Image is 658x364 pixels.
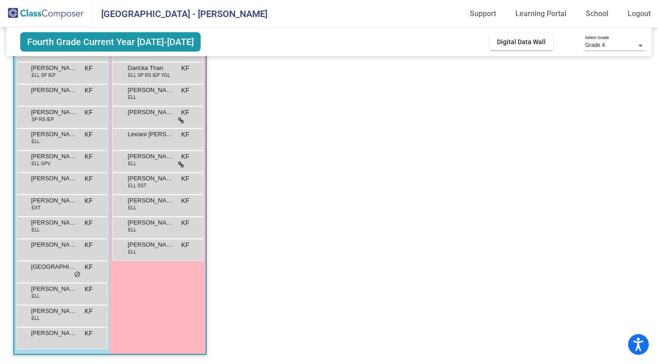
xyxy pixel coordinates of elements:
span: [PERSON_NAME] [31,284,77,294]
span: [PERSON_NAME] [31,306,77,316]
span: KF [85,329,93,338]
span: KF [181,152,190,162]
span: ELL GPV [32,160,51,167]
span: SP RS IEP [32,116,54,123]
span: [GEOGRAPHIC_DATA] - [PERSON_NAME] [92,6,267,21]
span: KF [181,196,190,206]
span: KF [85,284,93,294]
span: KF [181,64,190,73]
span: [PERSON_NAME] [31,130,77,139]
span: ELL SST [128,182,147,189]
span: [PERSON_NAME] [31,196,77,205]
button: Digital Data Wall [490,34,553,50]
span: [PERSON_NAME] [128,86,174,95]
span: KF [85,196,93,206]
span: [GEOGRAPHIC_DATA] [31,262,77,272]
span: KF [85,240,93,250]
span: [PERSON_NAME] [31,240,77,249]
span: [PERSON_NAME] [128,174,174,183]
span: ELL SP IEP [32,72,56,79]
span: [PERSON_NAME] [31,174,77,183]
span: KF [85,152,93,162]
span: [PERSON_NAME] [128,240,174,249]
span: [PERSON_NAME] [128,108,174,117]
span: Grade 4 [585,42,605,48]
span: ELL [32,226,40,233]
span: Lexiani [PERSON_NAME] [128,130,174,139]
span: Fourth Grade Current Year [DATE]-[DATE] [20,32,201,52]
span: [PERSON_NAME] [128,152,174,161]
span: do_not_disturb_alt [74,271,81,278]
span: KF [181,218,190,228]
span: KF [85,306,93,316]
span: KF [85,64,93,73]
span: Daricka Than [128,64,174,73]
span: KF [181,174,190,184]
a: Support [462,6,503,21]
a: Logout [620,6,658,21]
span: [PERSON_NAME] [128,196,174,205]
span: [PERSON_NAME] [PERSON_NAME] [31,218,77,227]
span: KF [85,174,93,184]
span: [PERSON_NAME] [31,108,77,117]
span: KF [181,130,190,139]
span: KF [85,86,93,95]
span: KF [85,108,93,117]
span: ELL [32,315,40,322]
span: KF [181,86,190,95]
span: Digital Data Wall [497,38,546,46]
span: ELL [128,226,137,233]
span: [PERSON_NAME] [31,152,77,161]
span: EXT [32,204,40,211]
span: ELL [128,248,137,255]
span: [PERSON_NAME] [31,329,77,338]
span: KF [181,240,190,250]
span: KF [85,262,93,272]
span: [PERSON_NAME] [31,86,77,95]
span: [PERSON_NAME] [128,218,174,227]
span: KF [85,218,93,228]
span: [PERSON_NAME] [31,64,77,73]
span: KF [181,108,190,117]
a: Learning Portal [508,6,574,21]
span: ELL [128,94,137,101]
span: ELL SP RS IEP YGL [128,72,170,79]
a: School [578,6,616,21]
span: ELL [128,204,137,211]
span: ELL [32,138,40,145]
span: ELL [32,293,40,300]
span: KF [85,130,93,139]
span: ELL [128,160,137,167]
